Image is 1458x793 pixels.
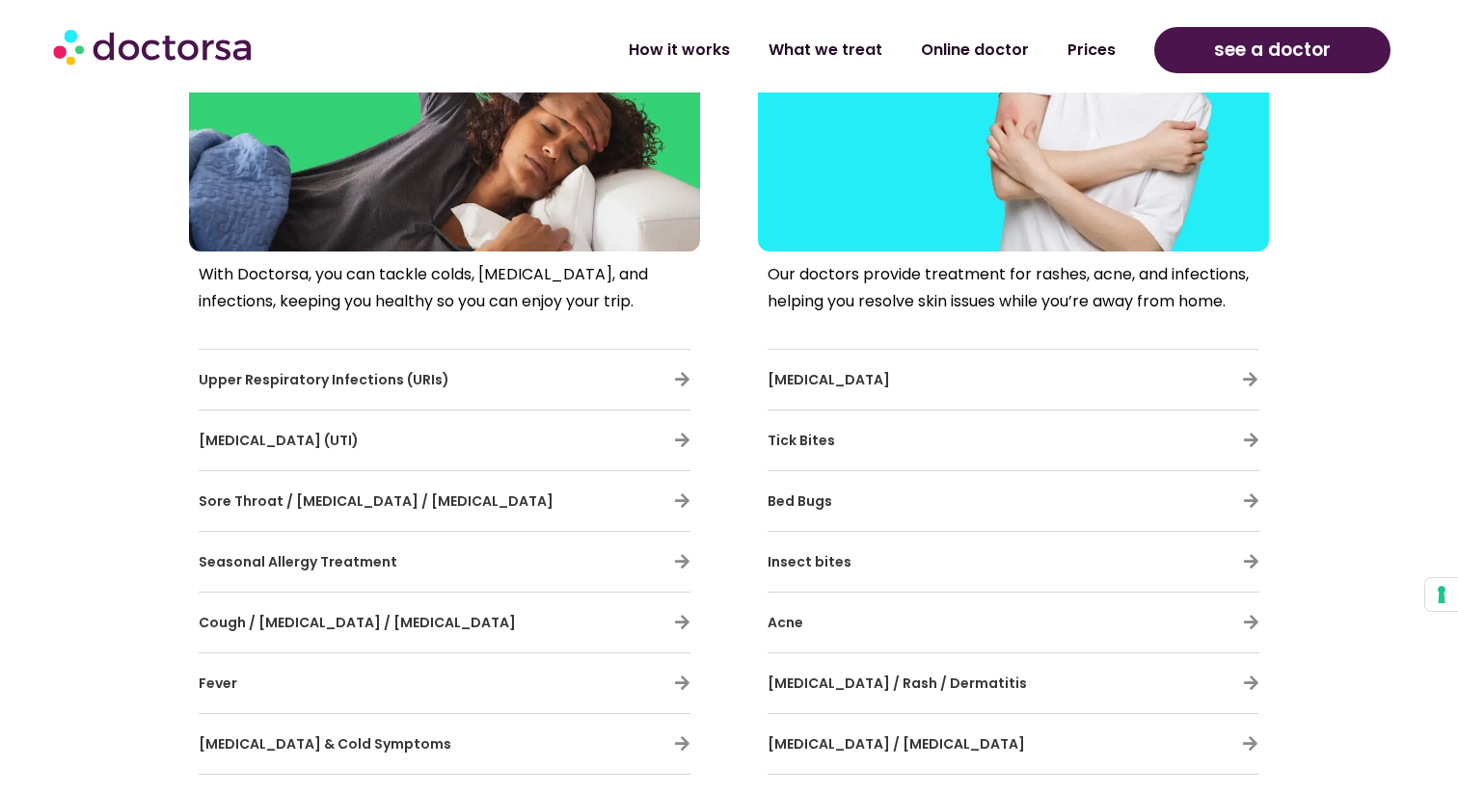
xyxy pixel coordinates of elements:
[199,431,359,450] span: [MEDICAL_DATA] (UTI)
[385,28,1135,72] nav: Menu
[1214,35,1331,66] span: see a doctor
[768,734,1025,753] span: [MEDICAL_DATA] / [MEDICAL_DATA]
[1048,28,1135,72] a: Prices
[199,552,397,571] a: Seasonal Allergy Treatment
[768,491,832,511] span: Bed Bugs
[768,552,851,571] span: Insect bites
[768,613,803,632] span: Acne
[199,613,516,632] span: Cough / [MEDICAL_DATA] / [MEDICAL_DATA]
[1154,27,1390,73] a: see a doctor
[609,28,749,72] a: How it works
[199,261,690,315] p: With Doctorsa, you can tackle colds, [MEDICAL_DATA], and infections, keeping you healthy so you c...
[199,674,237,693] span: Fever
[902,28,1048,72] a: Online doctor
[768,431,835,450] span: Tick Bites
[674,553,690,569] a: Seasonal Allergy Treatment
[768,674,1027,693] span: [MEDICAL_DATA] / Rash / Dermatitis
[199,370,449,389] span: Upper Respiratory Infections (URIs)
[1425,578,1458,611] button: Your consent preferences for tracking technologies
[199,734,451,753] span: [MEDICAL_DATA] & Cold Symptoms
[768,370,890,389] span: [MEDICAL_DATA]
[199,491,553,511] span: Sore Throat / [MEDICAL_DATA] / [MEDICAL_DATA]
[749,28,902,72] a: What we treat
[768,261,1259,315] p: Our doctors provide treatment for rashes, acne, and infections, helping you resolve skin issues w...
